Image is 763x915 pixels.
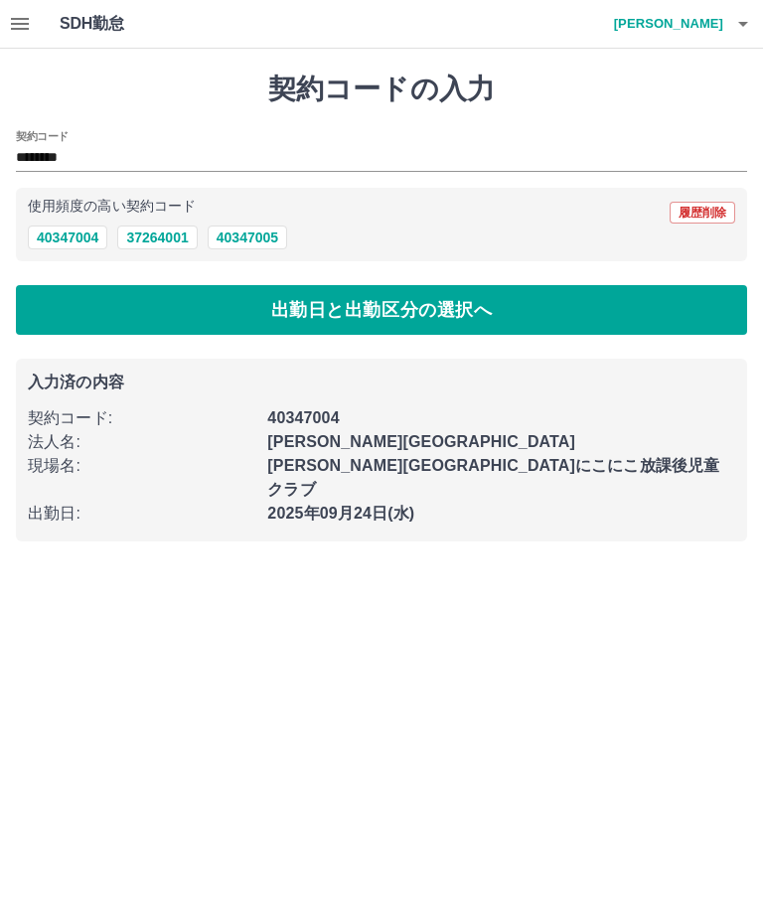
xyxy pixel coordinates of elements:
[267,409,339,426] b: 40347004
[28,430,255,454] p: 法人名 :
[28,226,107,249] button: 40347004
[267,433,575,450] b: [PERSON_NAME][GEOGRAPHIC_DATA]
[208,226,287,249] button: 40347005
[28,454,255,478] p: 現場名 :
[16,285,747,335] button: 出勤日と出勤区分の選択へ
[28,406,255,430] p: 契約コード :
[28,375,735,390] p: 入力済の内容
[16,73,747,106] h1: 契約コードの入力
[670,202,735,224] button: 履歴削除
[267,505,414,522] b: 2025年09月24日(水)
[28,502,255,526] p: 出勤日 :
[117,226,197,249] button: 37264001
[16,128,69,144] h2: 契約コード
[28,200,196,214] p: 使用頻度の高い契約コード
[267,457,719,498] b: [PERSON_NAME][GEOGRAPHIC_DATA]にこにこ放課後児童クラブ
